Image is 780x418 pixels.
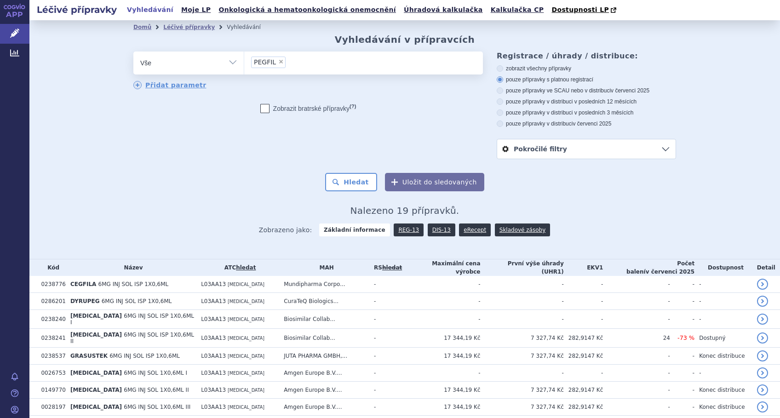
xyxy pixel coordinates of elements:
[394,223,424,236] a: REG-13
[36,310,65,329] td: 0238240
[402,399,480,416] td: 17 344,19 Kč
[611,87,649,94] span: v červenci 2025
[201,353,226,359] span: L03AA13
[757,279,768,290] a: detail
[694,365,752,382] td: -
[497,98,676,105] label: pouze přípravky v distribuci v posledních 12 měsících
[228,388,264,393] span: [MEDICAL_DATA]
[201,316,226,322] span: L03AA13
[279,310,369,329] td: Biosimilar Collab...
[564,259,603,276] th: EKV1
[369,329,402,348] td: -
[36,276,65,293] td: 0238776
[481,399,564,416] td: 7 327,74 Kč
[670,348,694,365] td: -
[254,59,276,65] span: PEGFIL
[459,223,491,236] a: eRecept
[369,399,402,416] td: -
[402,276,480,293] td: -
[369,276,402,293] td: -
[401,4,486,16] a: Úhradová kalkulačka
[495,223,550,236] a: Skladové zásoby
[670,365,694,382] td: -
[228,405,264,410] span: [MEDICAL_DATA]
[694,399,752,416] td: Konec distribuce
[201,281,226,287] span: L03AA13
[757,350,768,361] a: detail
[481,310,564,329] td: -
[481,276,564,293] td: -
[325,173,377,191] button: Hledat
[670,382,694,399] td: -
[497,139,676,159] a: Pokročilé filtry
[677,334,694,341] span: -73 %
[481,259,564,276] th: První výše úhrady (UHR1)
[369,348,402,365] td: -
[603,365,670,382] td: -
[402,259,480,276] th: Maximální cena výrobce
[70,332,194,344] span: 6MG INJ SOL ISP 1X0,6ML II
[694,348,752,365] td: Konec distribuce
[70,332,122,338] span: [MEDICAL_DATA]
[402,348,480,365] td: 17 344,19 Kč
[369,259,402,276] th: RS
[757,384,768,395] a: detail
[350,205,459,216] span: Nalezeno 19 přípravků.
[178,4,213,16] a: Moje LP
[70,387,122,393] span: [MEDICAL_DATA]
[201,335,226,341] span: L03AA13
[564,310,603,329] td: -
[603,293,670,310] td: -
[279,382,369,399] td: Amgen Europe B.V....
[228,317,264,322] span: [MEDICAL_DATA]
[497,87,676,94] label: pouze přípravky ve SCAU nebo v distribuci
[109,353,180,359] span: 6MG INJ SOL ISP 1X0,6ML
[201,298,226,304] span: L03AA13
[228,336,264,341] span: [MEDICAL_DATA]
[757,296,768,307] a: detail
[402,310,480,329] td: -
[603,310,670,329] td: -
[36,259,65,276] th: Kód
[564,382,603,399] td: 282,9147 Kč
[124,387,189,393] span: 6MG INJ SOL 1X0,6ML II
[603,382,670,399] td: -
[497,120,676,127] label: pouze přípravky v distribuci
[201,404,226,410] span: L03AA13
[564,348,603,365] td: 282,9147 Kč
[228,371,264,376] span: [MEDICAL_DATA]
[216,4,399,16] a: Onkologická a hematoonkologická onemocnění
[36,399,65,416] td: 0028197
[481,348,564,365] td: 7 327,74 Kč
[670,276,694,293] td: -
[497,52,676,60] h3: Registrace / úhrady / distribuce:
[481,293,564,310] td: -
[369,293,402,310] td: -
[670,310,694,329] td: -
[29,3,124,16] h2: Léčivé přípravky
[335,34,475,45] h2: Vyhledávání v přípravcích
[279,293,369,310] td: CuraTeQ Biologics...
[573,120,611,127] span: v červenci 2025
[279,276,369,293] td: Mundipharma Corpo...
[70,281,96,287] span: CEGFILA
[70,313,122,319] span: [MEDICAL_DATA]
[279,259,369,276] th: MAH
[163,24,215,30] a: Léčivé přípravky
[757,367,768,378] a: detail
[319,223,390,236] strong: Základní informace
[228,299,264,304] span: [MEDICAL_DATA]
[551,6,609,13] span: Dostupnosti LP
[98,281,169,287] span: 6MG INJ SOL ISP 1X0,6ML
[133,24,151,30] a: Domů
[133,81,206,89] a: Přidat parametr
[236,264,256,271] a: hledat
[481,382,564,399] td: 7 327,74 Kč
[279,329,369,348] td: Biosimilar Collab...
[279,365,369,382] td: Amgen Europe B.V....
[488,4,547,16] a: Kalkulačka CP
[201,370,226,376] span: L03AA13
[279,399,369,416] td: Amgen Europe B.V....
[757,314,768,325] a: detail
[102,298,172,304] span: 6MG INJ SOL ISP 1X0,6ML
